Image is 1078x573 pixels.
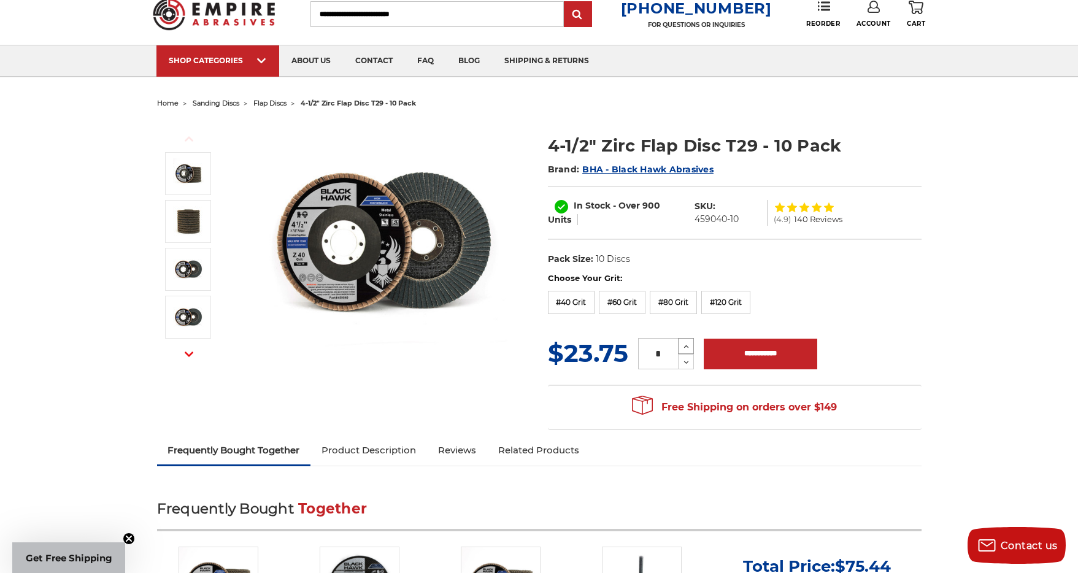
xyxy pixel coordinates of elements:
span: Brand: [548,164,580,175]
span: Contact us [1001,540,1058,552]
div: Get Free ShippingClose teaser [12,542,125,573]
dd: 10 Discs [596,253,630,266]
img: 4.5" Black Hawk Zirconia Flap Disc 10 Pack [173,158,204,189]
span: 140 Reviews [794,215,842,223]
span: $23.75 [548,338,628,368]
button: Next [174,341,204,367]
a: blog [446,45,492,77]
button: Contact us [968,527,1066,564]
a: Related Products [487,437,590,464]
div: SHOP CATEGORIES [169,56,267,65]
button: Close teaser [123,533,135,545]
button: Previous [174,126,204,152]
img: 40 grit zirc flap disc [173,254,204,285]
span: Cart [907,20,925,28]
span: In Stock [574,200,610,211]
a: contact [343,45,405,77]
img: 4.5" Black Hawk Zirconia Flap Disc 10 Pack [262,121,507,366]
a: Cart [907,1,925,28]
a: home [157,99,179,107]
p: FOR QUESTIONS OR INQUIRIES [621,21,772,29]
span: Account [857,20,891,28]
span: Together [298,500,367,517]
a: Frequently Bought Together [157,437,311,464]
input: Submit [566,2,590,27]
a: faq [405,45,446,77]
img: 10 pack of premium black hawk flap discs [173,206,204,237]
img: 60 grit zirc flap disc [173,302,204,333]
a: about us [279,45,343,77]
dd: 459040-10 [695,213,739,226]
a: Reviews [427,437,487,464]
span: (4.9) [774,215,791,223]
label: Choose Your Grit: [548,272,922,285]
span: 4-1/2" zirc flap disc t29 - 10 pack [301,99,416,107]
a: shipping & returns [492,45,601,77]
dt: Pack Size: [548,253,593,266]
a: BHA - Black Hawk Abrasives [582,164,714,175]
span: - Over [613,200,640,211]
a: Reorder [806,1,840,27]
span: Free Shipping on orders over $149 [632,395,837,420]
span: Get Free Shipping [26,552,112,564]
dt: SKU: [695,200,715,213]
h1: 4-1/2" Zirc Flap Disc T29 - 10 Pack [548,134,922,158]
span: Reorder [806,20,840,28]
a: flap discs [253,99,287,107]
span: 900 [642,200,660,211]
span: Units [548,214,571,225]
a: Product Description [310,437,427,464]
span: Frequently Bought [157,500,294,517]
a: sanding discs [193,99,239,107]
